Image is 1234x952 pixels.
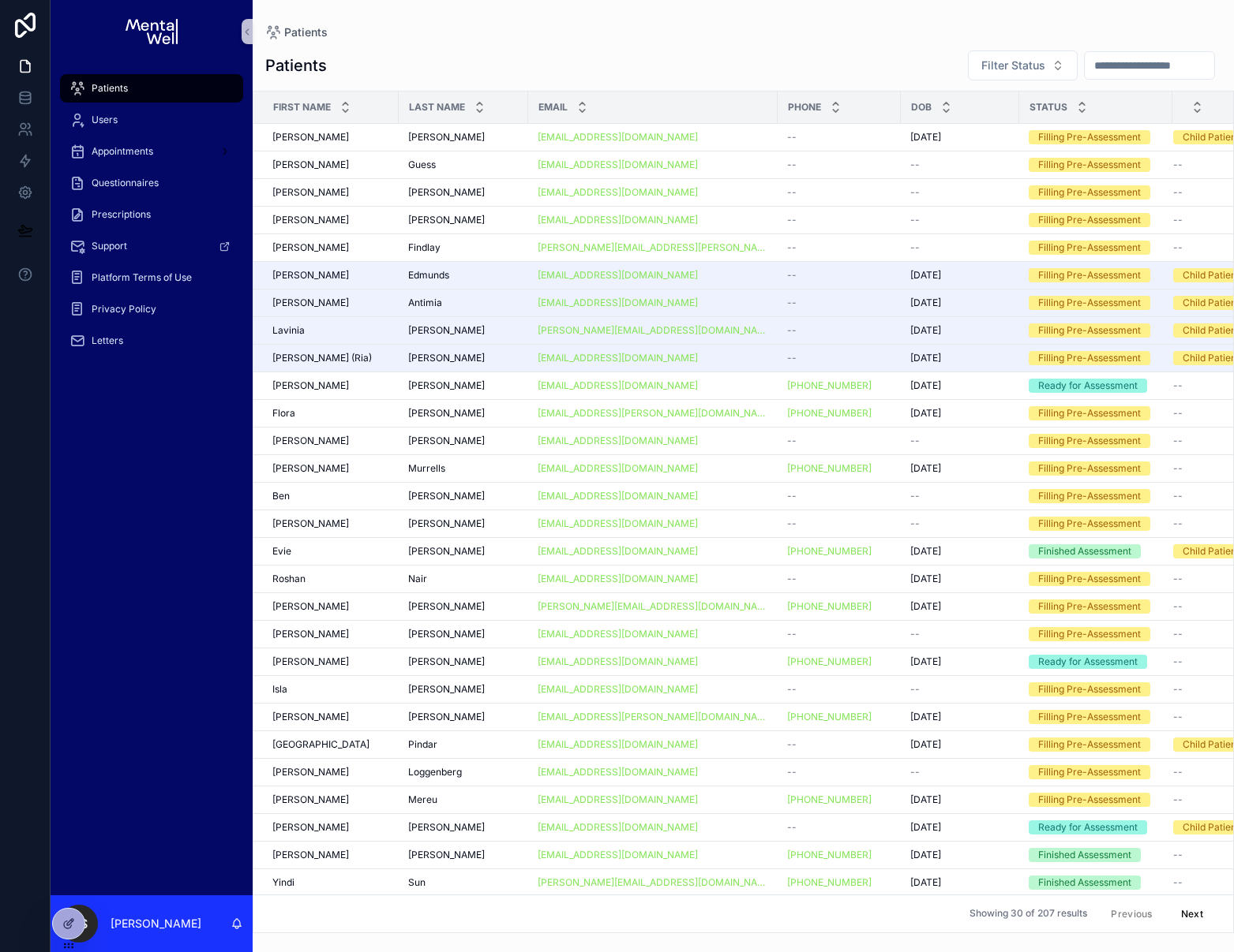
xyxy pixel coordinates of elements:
span: -- [1173,186,1183,199]
a: [EMAIL_ADDRESS][DOMAIN_NAME] [538,269,698,282]
span: -- [910,214,920,226]
a: Guess [408,159,519,171]
a: [PHONE_NUMBER] [787,379,872,392]
span: Roshan [272,573,306,585]
a: [EMAIL_ADDRESS][DOMAIN_NAME] [538,297,698,309]
span: [DATE] [910,324,941,337]
span: [PERSON_NAME] [408,655,485,668]
a: [PERSON_NAME] [272,655,389,668]
a: [PERSON_NAME][EMAIL_ADDRESS][DOMAIN_NAME] [538,324,768,337]
a: [PHONE_NUMBER] [787,600,872,613]
a: [EMAIL_ADDRESS][DOMAIN_NAME] [538,269,768,282]
span: Patients [92,82,128,95]
span: [DATE] [910,600,941,613]
span: -- [1173,159,1183,171]
a: [DATE] [910,600,1010,613]
a: Nair [408,573,519,585]
a: Users [60,106,243,134]
a: -- [910,214,1010,226]
div: Filling Pre-Assessment [1038,296,1141,310]
a: [PERSON_NAME] [408,407,519,420]
span: Letters [92,334,123,347]
a: -- [787,159,891,171]
a: [PERSON_NAME] [272,628,389,640]
a: Filling Pre-Assessment [1029,351,1163,365]
a: Filling Pre-Assessment [1029,517,1163,531]
a: [EMAIL_ADDRESS][DOMAIN_NAME] [538,490,698,502]
a: [DATE] [910,297,1010,309]
a: [PHONE_NUMBER] [787,379,891,392]
a: Filling Pre-Assessment [1029,406,1163,420]
span: -- [787,159,797,171]
span: -- [787,490,797,502]
span: Evie [272,545,291,558]
span: [PERSON_NAME] [408,379,485,392]
a: [PHONE_NUMBER] [787,407,872,420]
a: Privacy Policy [60,295,243,323]
span: [PERSON_NAME] [408,490,485,502]
div: Filling Pre-Assessment [1038,627,1141,641]
a: [EMAIL_ADDRESS][DOMAIN_NAME] [538,214,698,226]
div: Filling Pre-Assessment [1038,599,1141,614]
span: Questionnaires [92,177,159,189]
a: Ready for Assessment [1029,379,1163,393]
a: [PERSON_NAME] [408,517,519,530]
a: Filling Pre-Assessment [1029,323,1163,338]
a: Lavinia [272,324,389,337]
span: -- [1173,462,1183,475]
a: -- [910,241,1010,254]
span: [PERSON_NAME] [408,435,485,447]
span: [PERSON_NAME] [272,297,349,309]
a: [DATE] [910,324,1010,337]
a: [DATE] [910,379,1010,392]
a: [PERSON_NAME] [408,324,519,337]
a: [PERSON_NAME] [408,600,519,613]
a: [EMAIL_ADDRESS][DOMAIN_NAME] [538,655,768,668]
a: [DATE] [910,352,1010,364]
a: [EMAIL_ADDRESS][DOMAIN_NAME] [538,490,768,502]
a: [EMAIL_ADDRESS][DOMAIN_NAME] [538,545,698,558]
span: -- [1173,573,1183,585]
span: Findlay [408,241,441,254]
a: -- [787,490,891,502]
span: [PERSON_NAME] [272,159,349,171]
span: [DATE] [910,407,941,420]
a: [PERSON_NAME] (Ria) [272,352,389,364]
div: Filling Pre-Assessment [1038,241,1141,255]
a: [EMAIL_ADDRESS][DOMAIN_NAME] [538,573,768,585]
span: -- [787,573,797,585]
div: Filling Pre-Assessment [1038,323,1141,338]
img: App logo [126,19,177,44]
a: [PHONE_NUMBER] [787,655,891,668]
span: -- [1173,379,1183,392]
span: Appointments [92,145,153,158]
span: Filter Status [981,58,1045,73]
a: [PERSON_NAME] [408,131,519,144]
a: [EMAIL_ADDRESS][DOMAIN_NAME] [538,462,698,475]
a: [EMAIL_ADDRESS][DOMAIN_NAME] [538,462,768,475]
a: -- [787,517,891,530]
span: [DATE] [910,545,941,558]
button: Select Button [968,50,1078,80]
a: [PERSON_NAME] [272,517,389,530]
a: [EMAIL_ADDRESS][DOMAIN_NAME] [538,159,768,171]
a: Filling Pre-Assessment [1029,241,1163,255]
a: Questionnaires [60,169,243,197]
a: [EMAIL_ADDRESS][DOMAIN_NAME] [538,517,698,530]
span: -- [910,517,920,530]
span: -- [910,628,920,640]
span: -- [1173,628,1183,640]
span: [DATE] [910,131,941,144]
a: -- [910,517,1010,530]
a: [PERSON_NAME] [272,186,389,199]
a: -- [787,573,891,585]
span: [PERSON_NAME] [272,269,349,282]
a: [EMAIL_ADDRESS][DOMAIN_NAME] [538,297,768,309]
div: scrollable content [51,63,253,375]
span: [DATE] [910,297,941,309]
a: Roshan [272,573,389,585]
a: [EMAIL_ADDRESS][DOMAIN_NAME] [538,655,698,668]
a: -- [910,186,1010,199]
a: [PERSON_NAME][EMAIL_ADDRESS][DOMAIN_NAME] [538,600,768,613]
a: [PERSON_NAME] [408,379,519,392]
